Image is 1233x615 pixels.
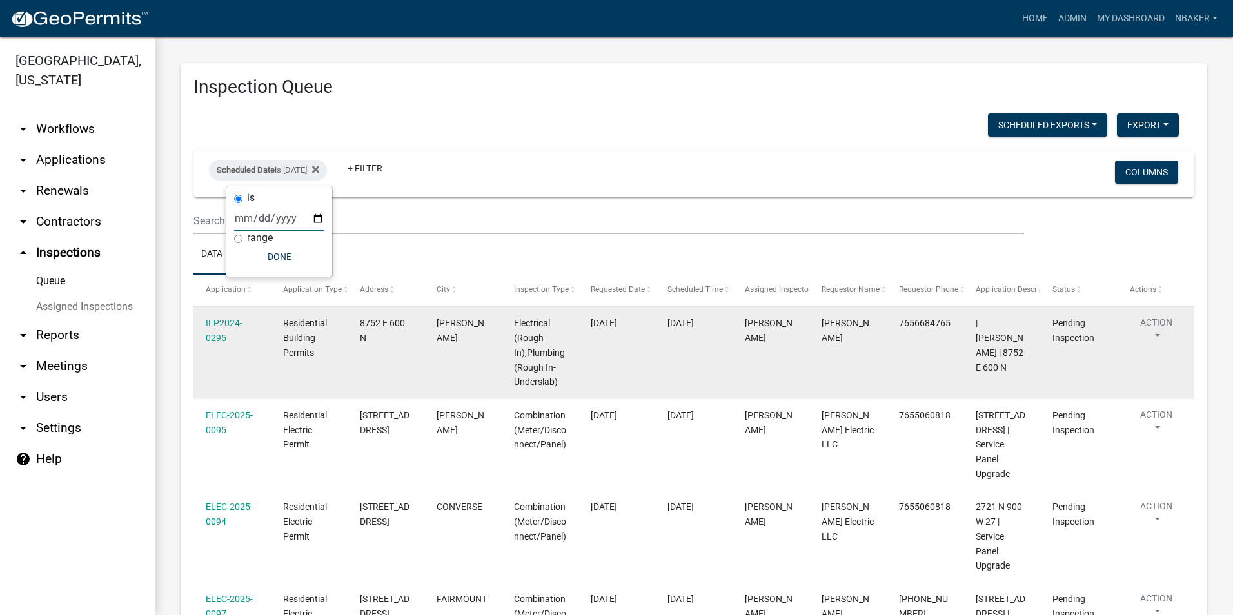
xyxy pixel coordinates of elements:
label: range [247,233,273,243]
label: is [247,193,255,203]
button: Columns [1115,161,1178,184]
span: Randy Berryhill [745,410,793,435]
i: arrow_drop_down [15,214,31,229]
span: Actions [1130,285,1156,294]
span: 8752 E 600 N [360,318,405,343]
span: 303 E 6TH ST | Service Panel Upgrade [976,410,1025,479]
i: arrow_drop_up [15,245,31,260]
span: Carl Burman Electric LLC [822,410,874,450]
datatable-header-cell: Scheduled Time [655,275,732,306]
span: 08/18/2025 [591,318,617,328]
span: Status [1052,285,1075,294]
i: arrow_drop_down [15,152,31,168]
datatable-header-cell: Application [193,275,270,306]
div: is [DATE] [209,160,327,181]
span: CONVERSE [437,502,482,512]
span: 303 E 6TH ST [360,410,409,435]
span: Pending Inspection [1052,410,1094,435]
a: Home [1017,6,1053,31]
span: Randy Berryhill [745,502,793,527]
span: VAN BUREN [437,318,484,343]
i: help [15,451,31,467]
span: Requestor Phone [899,285,958,294]
span: Pending Inspection [1052,502,1094,527]
a: Data [193,234,230,275]
datatable-header-cell: Requested Date [578,275,655,306]
span: 7655060818 [899,410,951,420]
span: Combination (Meter/Disconnect/Panel) [514,502,566,542]
div: [DATE] [667,408,720,423]
datatable-header-cell: Assigned Inspector [733,275,809,306]
span: Application Description [976,285,1057,294]
div: [DATE] [667,592,720,607]
span: Inspection Type [514,285,569,294]
datatable-header-cell: Address [348,275,424,306]
h3: Inspection Queue [193,76,1194,98]
span: Scheduled Time [667,285,723,294]
span: Requestor Name [822,285,880,294]
span: Residential Electric Permit [283,410,327,450]
span: Application Type [283,285,342,294]
span: Carl Burman Electric LLC [822,502,874,542]
datatable-header-cell: Requestor Name [809,275,886,306]
input: Search for inspections [193,208,1024,234]
a: My Dashboard [1092,6,1170,31]
i: arrow_drop_down [15,358,31,374]
datatable-header-cell: Status [1040,275,1117,306]
span: Randy Berryhill [822,318,869,343]
a: + Filter [337,157,393,180]
span: FAIRMOUNT [437,594,487,604]
span: 7655060818 [899,502,951,512]
i: arrow_drop_down [15,327,31,343]
span: Address [360,285,388,294]
datatable-header-cell: Inspection Type [502,275,578,306]
div: [DATE] [667,500,720,514]
span: 08/22/2025 [591,410,617,420]
button: Done [234,245,324,268]
span: 08/22/2025 [591,502,617,512]
span: MATTHEWS [437,410,484,435]
a: ILP2024-0295 [206,318,242,343]
i: arrow_drop_down [15,420,31,436]
a: Admin [1053,6,1092,31]
button: Action [1130,316,1183,348]
span: Randy Berryhill [745,318,793,343]
datatable-header-cell: Actions [1118,275,1194,306]
button: Action [1130,500,1183,532]
span: Pending Inspection [1052,318,1094,343]
span: 2721 N 900 W 27 | Service Panel Upgrade [976,502,1022,571]
span: 7656684765 [899,318,951,328]
datatable-header-cell: Application Type [270,275,347,306]
i: arrow_drop_down [15,121,31,137]
span: | Jenna McCoy | 8752 E 600 N [976,318,1023,372]
datatable-header-cell: Requestor Phone [886,275,963,306]
span: Application [206,285,246,294]
a: ELEC-2025-0095 [206,410,253,435]
span: Scheduled Date [217,165,275,175]
span: Combination (Meter/Disconnect/Panel) [514,410,566,450]
a: ELEC-2025-0094 [206,502,253,527]
i: arrow_drop_down [15,183,31,199]
a: nbaker [1170,6,1223,31]
button: Export [1117,113,1179,137]
span: City [437,285,450,294]
span: Residential Building Permits [283,318,327,358]
span: 2721 N 900 W 27 [360,502,409,527]
button: Scheduled Exports [988,113,1107,137]
span: Assigned Inspector [745,285,811,294]
i: arrow_drop_down [15,389,31,405]
span: Electrical (Rough In),Plumbing (Rough In-Underslab) [514,318,565,387]
button: Action [1130,408,1183,440]
span: 08/22/2025 [591,594,617,604]
datatable-header-cell: Application Description [963,275,1040,306]
div: [DATE] [667,316,720,331]
datatable-header-cell: City [424,275,501,306]
span: Requested Date [591,285,645,294]
span: Residential Electric Permit [283,502,327,542]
